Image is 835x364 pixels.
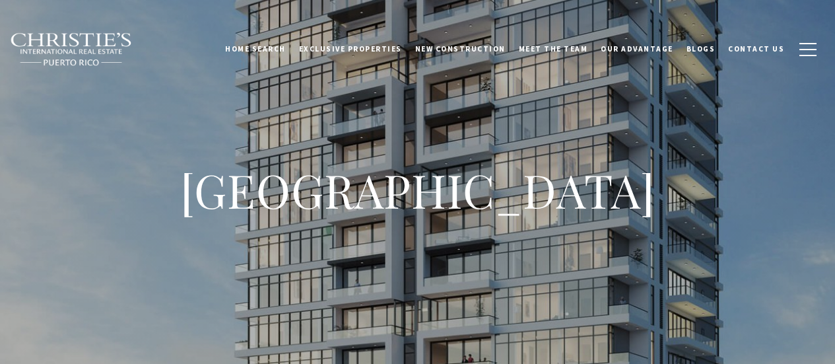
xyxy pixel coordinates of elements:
span: Blogs [686,44,716,54]
span: Exclusive Properties [299,44,402,54]
span: Contact Us [728,44,784,54]
a: Home Search [218,32,292,65]
a: Meet the Team [512,32,595,65]
h1: [GEOGRAPHIC_DATA] [154,161,682,219]
img: Christie's International Real Estate black text logo [10,32,133,67]
span: Our Advantage [601,44,673,54]
a: Our Advantage [594,32,680,65]
a: Exclusive Properties [292,32,409,65]
a: Blogs [680,32,722,65]
a: New Construction [409,32,512,65]
span: New Construction [415,44,506,54]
